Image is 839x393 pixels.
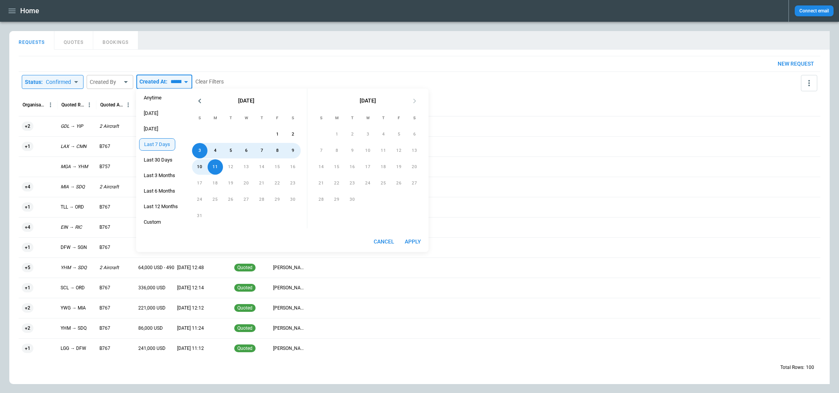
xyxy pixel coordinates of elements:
[54,31,93,50] button: QUOTES
[236,305,254,311] span: quoted
[273,305,306,311] p: [PERSON_NAME]
[61,184,85,190] p: MIA → SDQ
[273,325,306,332] p: [PERSON_NAME]
[208,110,222,126] span: Monday
[138,345,165,352] p: 241,000 USD
[192,93,207,109] button: Previous month
[61,244,87,251] p: DFW → SGN
[99,224,110,231] p: B767
[45,100,56,110] button: Organisation column menu
[239,110,253,126] span: Wednesday
[192,159,207,175] button: 10
[195,77,224,87] button: Clear Filters
[22,137,33,157] span: +1
[99,244,110,251] p: B767
[360,97,376,104] span: [DATE]
[138,264,193,271] p: 64,000 USD - 490,000 USD
[193,110,207,126] span: Sunday
[139,185,180,197] div: Last 6 Months
[61,285,85,291] p: SCL → ORD
[400,235,425,249] button: Apply
[795,5,834,16] button: Connect email
[139,78,167,85] p: Created At:
[61,264,87,271] p: YHM → SDQ
[177,325,204,332] p: [DATE] 11:24
[139,169,180,182] div: Last 3 Months
[139,107,163,120] div: [DATE]
[139,138,175,151] div: Last 7 Days
[801,75,817,91] button: more
[236,285,254,290] span: quoted
[99,204,110,210] p: B767
[139,216,165,228] div: Custom
[177,305,204,311] p: [DATE] 12:12
[61,102,84,108] div: Quoted Route
[61,224,82,231] p: EIN → RIC
[314,110,328,126] span: Sunday
[285,143,301,158] button: 9
[207,143,223,158] button: 4
[806,364,814,371] p: 100
[99,264,119,271] p: 2 Aircraft
[61,123,83,130] p: GDL → YIP
[371,235,397,249] button: Cancel
[238,97,254,104] span: [DATE]
[61,204,84,210] p: TLL → ORD
[238,143,254,158] button: 6
[99,345,110,352] p: B767
[22,278,33,298] span: +1
[224,110,238,126] span: Tuesday
[177,345,204,352] p: [DATE] 11:12
[25,78,71,86] div: Status :
[273,285,306,291] p: [PERSON_NAME]
[236,325,254,331] span: quoted
[139,141,175,148] span: Last 7 Days
[23,102,45,108] div: Organisation
[392,110,406,126] span: Friday
[61,325,87,332] p: YHM → SDQ
[270,143,285,158] button: 8
[207,159,223,175] button: 11
[223,143,238,158] button: 5
[139,92,166,104] div: Anytime
[93,31,138,50] button: BOOKINGS
[90,78,121,86] div: Created By
[20,6,39,16] h1: Home
[99,285,110,291] p: B767
[177,264,204,271] p: [DATE] 12:48
[345,110,359,126] span: Tuesday
[285,127,301,142] button: 2
[22,258,33,278] span: +5
[138,325,163,332] p: 86,000 USD
[270,110,284,126] span: Friday
[177,285,204,291] p: [DATE] 12:14
[771,56,820,71] button: New request
[9,31,54,50] button: REQUESTS
[46,78,71,86] div: Confirmed
[255,110,269,126] span: Thursday
[330,110,344,126] span: Monday
[22,197,33,217] span: +1
[61,163,88,170] p: MGA → YHM
[99,163,110,170] p: B757
[123,100,133,110] button: Quoted Aircraft column menu
[61,143,87,150] p: LAX → CMN
[270,127,285,142] button: 1
[139,219,165,225] span: Custom
[99,325,110,332] p: B767
[22,217,33,237] span: +4
[138,285,165,291] p: 336,000 USD
[99,123,119,130] p: 2 Aircraft
[236,346,254,351] span: quoted
[99,305,110,311] p: B767
[22,117,33,136] span: +2
[376,110,390,126] span: Thursday
[61,305,86,311] p: YWG → MIA
[22,318,33,338] span: +2
[254,143,270,158] button: 7
[273,264,306,271] p: [PERSON_NAME]
[139,95,166,101] span: Anytime
[139,200,183,213] div: Last 12 Months
[138,305,165,311] p: 221,000 USD
[236,265,254,270] span: quoted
